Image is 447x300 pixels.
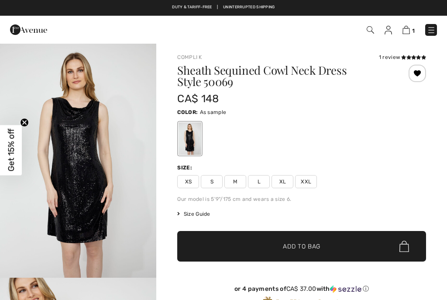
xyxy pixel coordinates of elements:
[177,285,426,293] div: or 4 payments of with
[283,242,320,251] span: Add to Bag
[10,25,47,33] a: 1ère Avenue
[20,118,29,127] button: Close teaser
[177,54,202,60] a: Compli K
[177,164,194,172] div: Size:
[412,28,415,34] span: 1
[330,285,361,293] img: Sezzle
[367,26,374,34] img: Search
[177,195,426,203] div: Our model is 5'9"/175 cm and wears a size 6.
[177,210,210,218] span: Size Guide
[201,175,223,188] span: S
[6,129,16,172] span: Get 15% off
[272,175,293,188] span: XL
[177,175,199,188] span: XS
[10,21,47,38] img: 1ère Avenue
[177,231,426,262] button: Add to Bag
[177,109,198,115] span: Color:
[402,26,410,34] img: Shopping Bag
[379,53,426,61] div: 1 review
[200,109,227,115] span: As sample
[295,175,317,188] span: XXL
[224,175,246,188] span: M
[427,26,436,34] img: Menu
[385,26,392,34] img: My Info
[248,175,270,188] span: L
[177,285,426,296] div: or 4 payments ofCA$ 37.00withSezzle Click to learn more about Sezzle
[179,122,201,155] div: As sample
[402,24,415,35] a: 1
[399,241,409,252] img: Bag.svg
[286,285,316,293] span: CA$ 37.00
[177,65,385,87] h1: Sheath Sequined Cowl Neck Dress Style 50069
[177,93,219,105] span: CA$ 148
